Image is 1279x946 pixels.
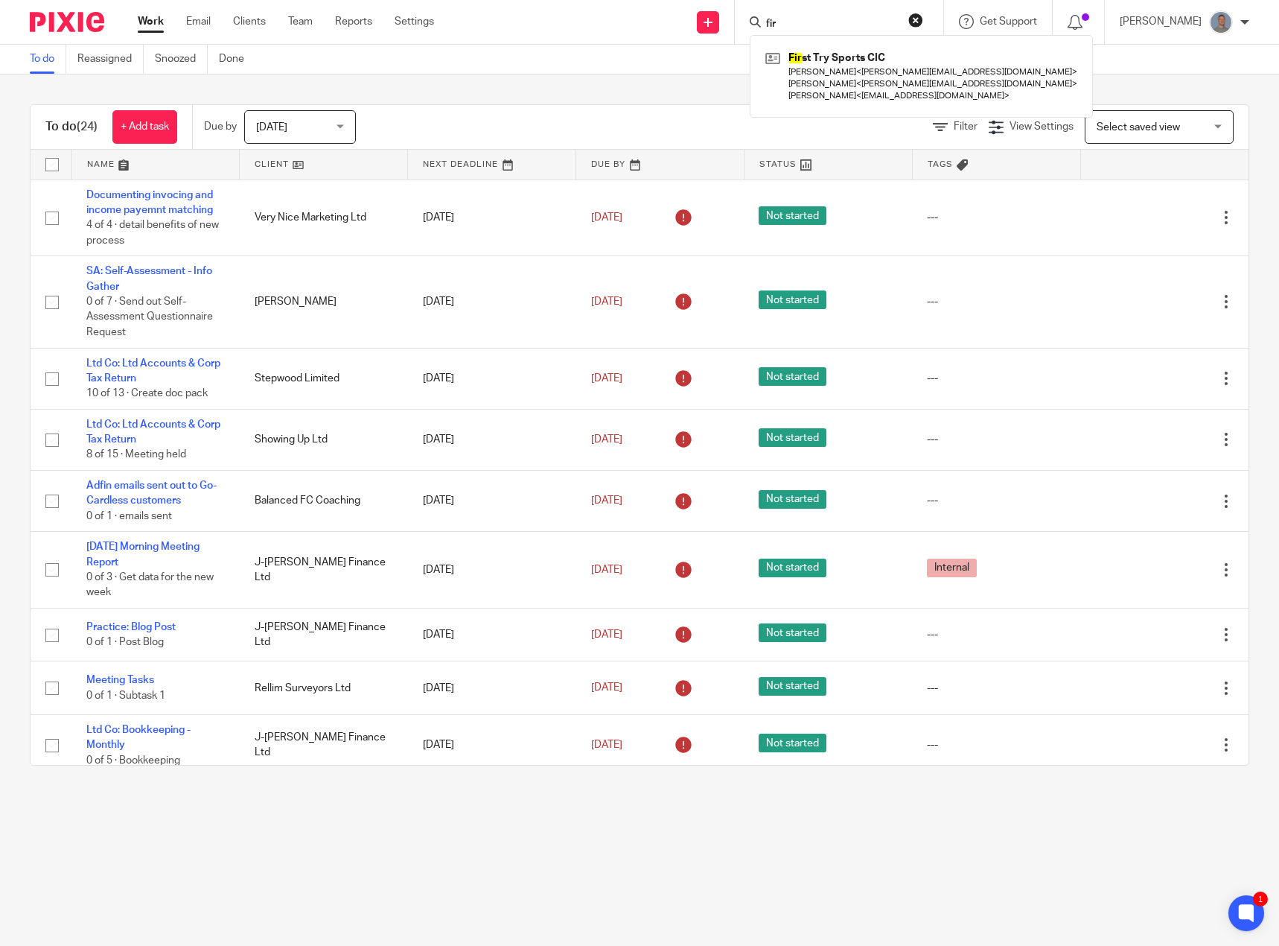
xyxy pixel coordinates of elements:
a: Email [186,14,211,29]
td: [DATE] [408,532,576,609]
span: Not started [759,559,826,577]
span: Not started [759,490,826,509]
a: Work [138,14,164,29]
input: Search [765,18,899,31]
td: J-[PERSON_NAME] Finance Ltd [240,714,408,775]
span: Not started [759,677,826,696]
div: --- [927,493,1065,508]
img: Pixie [30,12,104,32]
div: --- [927,737,1065,752]
span: [DATE] [591,212,622,223]
td: J-[PERSON_NAME] Finance Ltd [240,532,408,609]
td: [DATE] [408,609,576,661]
span: 0 of 1 · Post Blog [86,637,164,647]
td: [DATE] [408,714,576,775]
span: View Settings [1010,121,1074,132]
a: Meeting Tasks [86,675,154,685]
span: 10 of 13 · Create doc pack [86,389,208,399]
td: J-[PERSON_NAME] Finance Ltd [240,609,408,661]
span: 0 of 1 · emails sent [86,511,172,521]
a: Snoozed [155,45,208,74]
a: Adfin emails sent out to Go-Cardless customers [86,480,217,506]
a: Ltd Co: Ltd Accounts & Corp Tax Return [86,358,220,384]
div: --- [927,294,1065,309]
span: Not started [759,734,826,752]
td: Rellim Surveyors Ltd [240,661,408,714]
div: --- [927,627,1065,642]
p: Due by [204,119,237,134]
p: [PERSON_NAME] [1120,14,1202,29]
span: [DATE] [591,565,622,575]
span: Filter [954,121,977,132]
span: Tags [928,160,953,168]
span: [DATE] [591,495,622,506]
span: [DATE] [591,373,622,384]
div: --- [927,432,1065,447]
td: [DATE] [408,409,576,470]
span: [DATE] [256,122,287,133]
span: [DATE] [591,629,622,640]
img: James%20Headshot.png [1209,10,1233,34]
a: Settings [395,14,434,29]
a: [DATE] Morning Meeting Report [86,542,200,567]
button: Clear [908,13,923,28]
span: [DATE] [591,740,622,750]
span: 0 of 5 · Bookkeeping [86,755,180,766]
a: Clients [233,14,266,29]
td: [DATE] [408,348,576,409]
td: [DATE] [408,180,576,256]
div: 1 [1253,892,1268,907]
td: [PERSON_NAME] [240,256,408,348]
span: 8 of 15 · Meeting held [86,450,186,460]
span: 0 of 3 · Get data for the new week [86,572,214,598]
h1: To do [45,119,98,135]
span: Not started [759,291,826,309]
span: [DATE] [591,296,622,307]
span: [DATE] [591,682,622,693]
span: 4 of 4 · detail benefits of new process [86,220,219,246]
td: Showing Up Ltd [240,409,408,470]
td: Balanced FC Coaching [240,471,408,532]
a: Ltd Co: Ltd Accounts & Corp Tax Return [86,419,220,445]
a: Reports [335,14,372,29]
td: Stepwood Limited [240,348,408,409]
a: To do [30,45,66,74]
a: Documenting invocing and income payemnt matching [86,190,213,215]
div: --- [927,371,1065,386]
div: --- [927,681,1065,696]
td: Very Nice Marketing Ltd [240,180,408,256]
span: 0 of 1 · Subtask 1 [86,691,165,701]
div: --- [927,210,1065,225]
td: [DATE] [408,471,576,532]
a: Reassigned [77,45,144,74]
a: Done [219,45,255,74]
span: 0 of 7 · Send out Self-Assessment Questionnaire Request [86,296,213,337]
span: Get Support [980,16,1037,27]
span: Select saved view [1097,122,1180,133]
a: SA: Self-Assessment - Info Gather [86,266,212,291]
a: Team [288,14,313,29]
a: Practice: Blog Post [86,622,176,632]
span: Not started [759,367,826,386]
span: Internal [927,559,977,577]
span: Not started [759,623,826,642]
span: Not started [759,206,826,225]
td: [DATE] [408,256,576,348]
span: [DATE] [591,434,622,445]
span: (24) [77,121,98,133]
td: [DATE] [408,661,576,714]
a: Ltd Co: Bookkeeping - Monthly [86,725,191,750]
a: + Add task [112,110,177,144]
span: Not started [759,428,826,447]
